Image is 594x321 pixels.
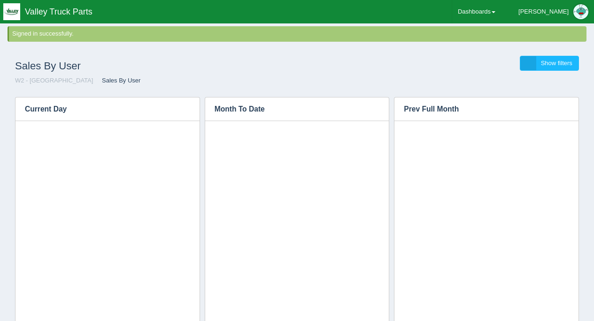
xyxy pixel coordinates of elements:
span: Show filters [541,60,572,67]
a: W2 - [GEOGRAPHIC_DATA] [15,77,93,84]
span: Valley Truck Parts [25,7,93,16]
a: Show filters [520,56,579,71]
h3: Month To Date [205,97,375,121]
div: [PERSON_NAME] [518,2,569,21]
div: Signed in successfully. [12,30,585,38]
h3: Current Day [15,97,185,121]
img: Profile Picture [573,4,588,19]
h3: Prev Full Month [394,97,564,121]
li: Sales By User [95,76,140,85]
h1: Sales By User [15,56,297,76]
img: q1blfpkbivjhsugxdrfq.png [3,3,20,20]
